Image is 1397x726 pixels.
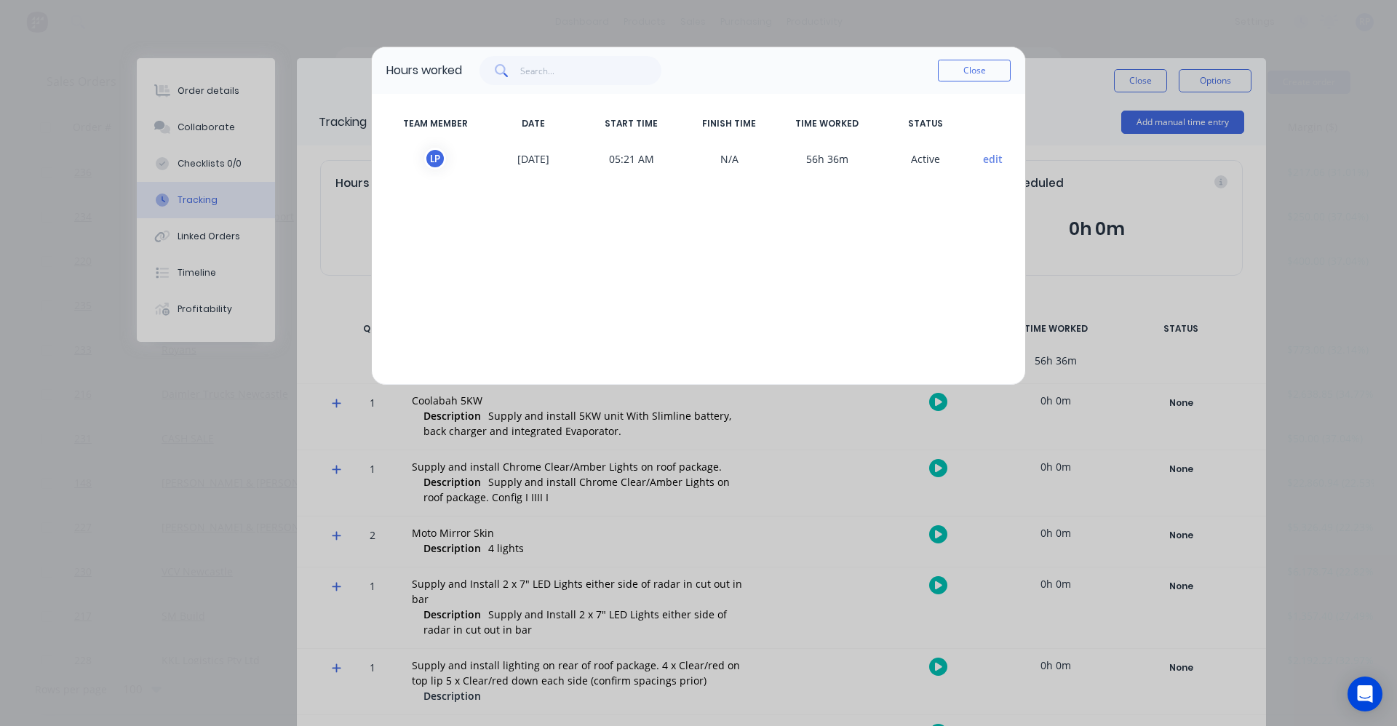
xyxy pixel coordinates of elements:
[876,117,974,130] span: STATUS
[520,56,662,85] input: Search...
[876,148,974,169] span: A ctive
[424,148,446,169] div: L P
[582,148,680,169] span: 05:21 AM
[1348,677,1382,711] div: Open Intercom Messenger
[680,148,779,169] span: N/A
[779,117,877,130] span: TIME WORKED
[983,151,1003,167] button: edit
[386,62,462,79] div: Hours worked
[485,148,583,169] span: [DATE]
[582,117,680,130] span: START TIME
[485,117,583,130] span: DATE
[779,148,877,169] span: 56h 36m
[386,117,485,130] span: TEAM MEMBER
[938,60,1011,81] button: Close
[680,117,779,130] span: FINISH TIME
